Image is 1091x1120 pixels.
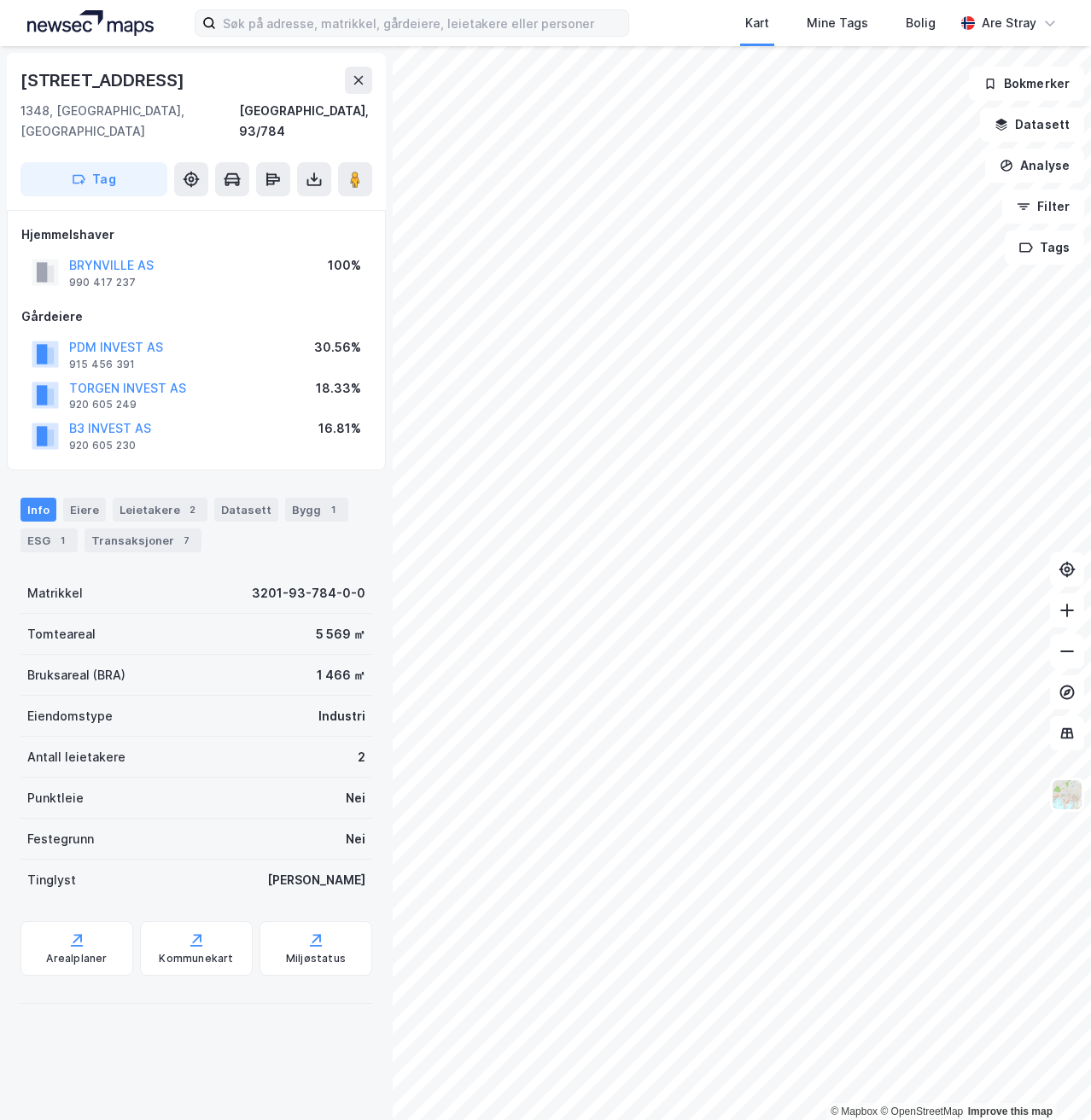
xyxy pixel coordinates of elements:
div: Bruksareal (BRA) [27,665,125,685]
button: Analyse [985,149,1084,183]
div: 16.81% [318,418,361,439]
div: Miljøstatus [286,952,346,965]
div: ESG [20,528,78,552]
iframe: Chat Widget [1006,1038,1091,1120]
div: Mine Tags [807,13,868,33]
div: Eiendomstype [27,706,113,726]
div: 2 [184,501,201,518]
div: 18.33% [316,378,361,399]
div: Festegrunn [27,829,94,849]
div: 915 456 391 [69,358,135,371]
img: logo.a4113a55bc3d86da70a041830d287a7e.svg [27,10,154,36]
img: Z [1051,779,1083,811]
div: Bolig [906,13,936,33]
div: Leietakere [113,498,207,522]
div: 5 569 ㎡ [316,624,365,645]
a: Mapbox [831,1105,878,1117]
div: 1 [324,501,341,518]
div: Gårdeiere [21,306,371,327]
div: 7 [178,532,195,549]
div: Tinglyst [27,870,76,890]
button: Filter [1002,190,1084,224]
div: 920 605 230 [69,439,136,452]
a: Improve this map [968,1105,1053,1117]
div: 3201-93-784-0-0 [252,583,365,604]
div: 100% [328,255,361,276]
div: Arealplaner [46,952,107,965]
div: Matrikkel [27,583,83,604]
div: Punktleie [27,788,84,808]
div: Kart [745,13,769,33]
div: Hjemmelshaver [21,225,371,245]
div: Are Stray [982,13,1036,33]
a: OpenStreetMap [880,1105,963,1117]
div: [STREET_ADDRESS] [20,67,188,94]
div: 1348, [GEOGRAPHIC_DATA], [GEOGRAPHIC_DATA] [20,101,239,142]
input: Søk på adresse, matrikkel, gårdeiere, leietakere eller personer [216,10,627,36]
div: Transaksjoner [85,528,201,552]
div: 30.56% [314,337,361,358]
div: 1 [54,532,71,549]
div: Info [20,498,56,522]
div: [GEOGRAPHIC_DATA], 93/784 [239,101,372,142]
div: 920 605 249 [69,398,137,411]
div: [PERSON_NAME] [267,870,365,890]
div: 990 417 237 [69,276,136,289]
div: Bygg [285,498,348,522]
button: Bokmerker [969,67,1084,101]
button: Datasett [980,108,1084,142]
div: Antall leietakere [27,747,125,767]
div: Eiere [63,498,106,522]
button: Tags [1005,230,1084,265]
div: 1 466 ㎡ [317,665,365,685]
div: 2 [358,747,365,767]
div: Nei [346,788,365,808]
div: Nei [346,829,365,849]
button: Tag [20,162,167,196]
div: Datasett [214,498,278,522]
div: Kommunekart [159,952,233,965]
div: Tomteareal [27,624,96,645]
div: Industri [318,706,365,726]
